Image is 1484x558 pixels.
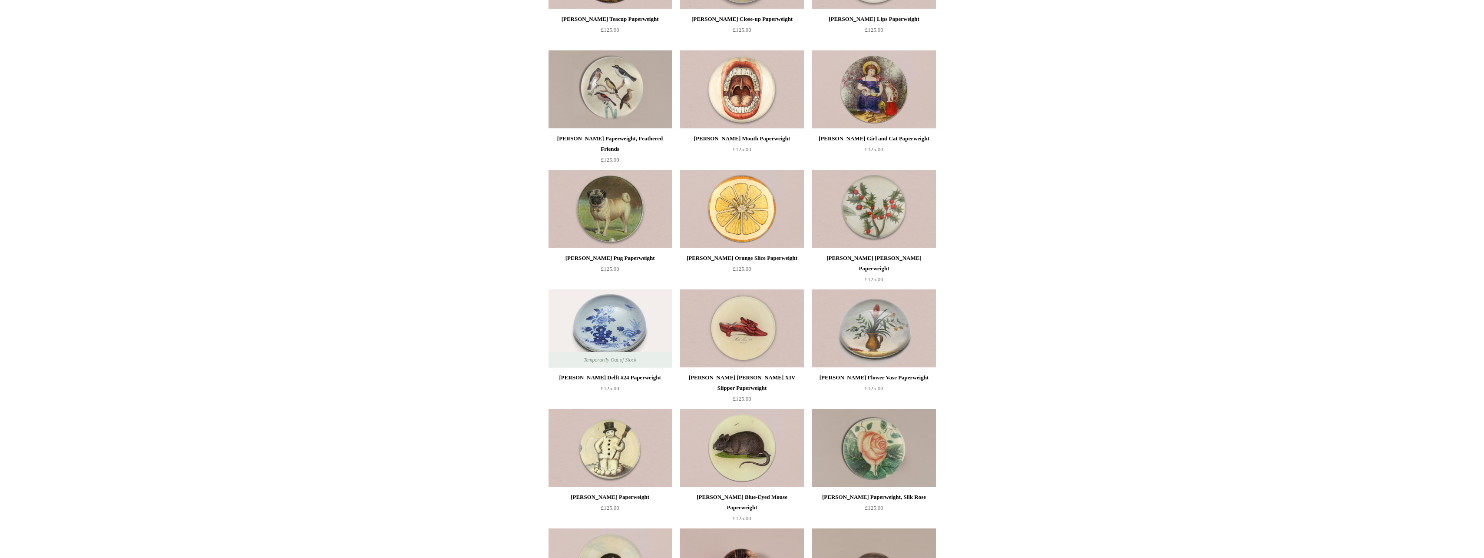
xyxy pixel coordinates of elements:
[549,289,672,368] a: John Derian Delft #24 Paperweight John Derian Delft #24 Paperweight Temporarily Out of Stock
[680,14,803,50] a: [PERSON_NAME] Close-up Paperweight £125.00
[682,133,801,144] div: [PERSON_NAME] Mouth Paperweight
[812,253,935,289] a: [PERSON_NAME] [PERSON_NAME] Paperweight £125.00
[549,14,672,50] a: [PERSON_NAME] Teacup Paperweight £125.00
[551,372,670,383] div: [PERSON_NAME] Delft #24 Paperweight
[733,395,751,402] span: £125.00
[812,409,935,487] a: John Derian Paperweight, Silk Rose John Derian Paperweight, Silk Rose
[680,50,803,129] a: John Derian Mouth Paperweight John Derian Mouth Paperweight
[682,492,801,513] div: [PERSON_NAME] Blue-Eyed Mouse Paperweight
[812,289,935,368] a: John Derian Flower Vase Paperweight John Derian Flower Vase Paperweight
[865,27,883,33] span: £125.00
[680,289,803,368] img: John Derian Louis XIV Slipper Paperweight
[814,14,933,24] div: [PERSON_NAME] Lips Paperweight
[680,170,803,248] img: John Derian Orange Slice Paperweight
[812,289,935,368] img: John Derian Flower Vase Paperweight
[551,492,670,502] div: [PERSON_NAME] Paperweight
[733,146,751,153] span: £125.00
[680,253,803,289] a: [PERSON_NAME] Orange Slice Paperweight £125.00
[549,289,672,368] img: John Derian Delft #24 Paperweight
[601,27,619,33] span: £125.00
[865,276,883,282] span: £125.00
[549,409,672,487] a: John Derian Snowman Paperweight John Derian Snowman Paperweight
[680,50,803,129] img: John Derian Mouth Paperweight
[601,156,619,163] span: £125.00
[812,492,935,528] a: [PERSON_NAME] Paperweight, Silk Rose £125.00
[680,492,803,528] a: [PERSON_NAME] Blue-Eyed Mouse Paperweight £125.00
[812,170,935,248] img: John Derian Ilex Holly Paperweight
[601,266,619,272] span: £125.00
[549,372,672,408] a: [PERSON_NAME] Delft #24 Paperweight £125.00
[680,133,803,169] a: [PERSON_NAME] Mouth Paperweight £125.00
[812,14,935,50] a: [PERSON_NAME] Lips Paperweight £125.00
[680,409,803,487] a: John Derian Blue-Eyed Mouse Paperweight John Derian Blue-Eyed Mouse Paperweight
[680,170,803,248] a: John Derian Orange Slice Paperweight John Derian Orange Slice Paperweight
[680,409,803,487] img: John Derian Blue-Eyed Mouse Paperweight
[549,170,672,248] img: John Derian Pug Paperweight
[549,170,672,248] a: John Derian Pug Paperweight John Derian Pug Paperweight
[549,50,672,129] img: John Derian Paperweight, Feathered Friends
[551,253,670,263] div: [PERSON_NAME] Pug Paperweight
[551,133,670,154] div: [PERSON_NAME] Paperweight, Feathered Friends
[680,289,803,368] a: John Derian Louis XIV Slipper Paperweight John Derian Louis XIV Slipper Paperweight
[814,253,933,274] div: [PERSON_NAME] [PERSON_NAME] Paperweight
[814,133,933,144] div: [PERSON_NAME] Girl and Cat Paperweight
[814,492,933,502] div: [PERSON_NAME] Paperweight, Silk Rose
[682,253,801,263] div: [PERSON_NAME] Orange Slice Paperweight
[549,50,672,129] a: John Derian Paperweight, Feathered Friends John Derian Paperweight, Feathered Friends
[575,352,645,368] span: Temporarily Out of Stock
[812,372,935,408] a: [PERSON_NAME] Flower Vase Paperweight £125.00
[814,372,933,383] div: [PERSON_NAME] Flower Vase Paperweight
[549,133,672,169] a: [PERSON_NAME] Paperweight, Feathered Friends £125.00
[682,14,801,24] div: [PERSON_NAME] Close-up Paperweight
[812,50,935,129] img: John Derian Girl and Cat Paperweight
[680,372,803,408] a: [PERSON_NAME] [PERSON_NAME] XIV Slipper Paperweight £125.00
[601,385,619,392] span: £125.00
[601,505,619,511] span: £125.00
[865,505,883,511] span: £125.00
[812,50,935,129] a: John Derian Girl and Cat Paperweight John Derian Girl and Cat Paperweight
[812,409,935,487] img: John Derian Paperweight, Silk Rose
[682,372,801,393] div: [PERSON_NAME] [PERSON_NAME] XIV Slipper Paperweight
[733,515,751,521] span: £125.00
[549,409,672,487] img: John Derian Snowman Paperweight
[733,266,751,272] span: £125.00
[551,14,670,24] div: [PERSON_NAME] Teacup Paperweight
[865,146,883,153] span: £125.00
[812,133,935,169] a: [PERSON_NAME] Girl and Cat Paperweight £125.00
[549,492,672,528] a: [PERSON_NAME] Paperweight £125.00
[812,170,935,248] a: John Derian Ilex Holly Paperweight John Derian Ilex Holly Paperweight
[865,385,883,392] span: £125.00
[733,27,751,33] span: £125.00
[549,253,672,289] a: [PERSON_NAME] Pug Paperweight £125.00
